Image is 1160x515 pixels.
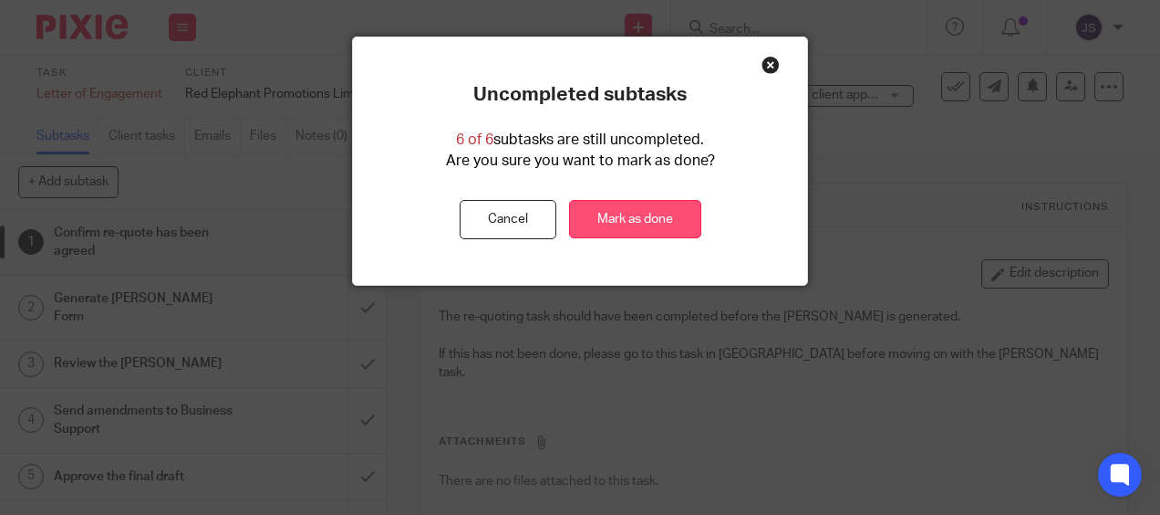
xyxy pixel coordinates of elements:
p: Are you sure you want to mark as done? [446,151,715,172]
button: Cancel [460,200,556,239]
p: Uncompleted subtasks [473,83,687,107]
span: 6 of 6 [456,132,493,147]
div: Close this dialog window [761,56,780,74]
p: subtasks are still uncompleted. [456,130,704,151]
a: Mark as done [569,200,701,239]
